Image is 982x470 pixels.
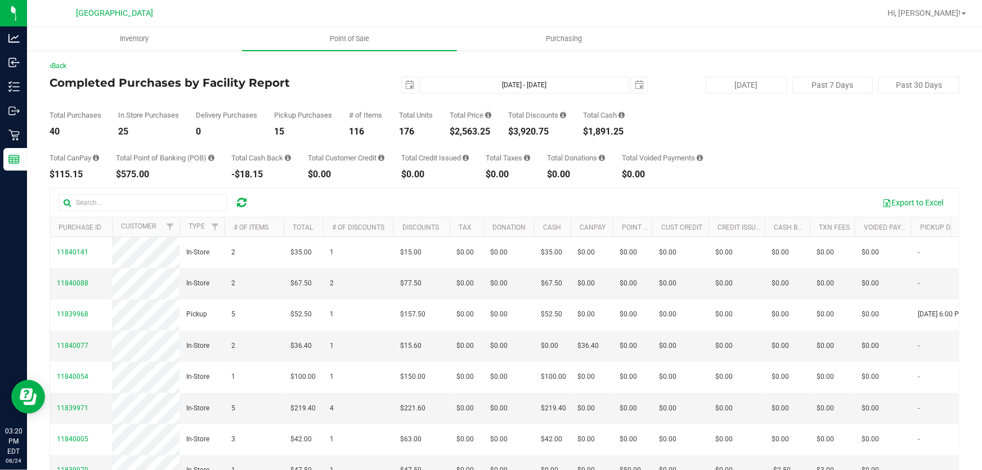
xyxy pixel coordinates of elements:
[490,341,508,351] span: $0.00
[463,154,469,162] i: Sum of all account credit issued for all refunds from returned purchases in the date range.
[864,223,920,231] a: Voided Payment
[631,77,647,93] span: select
[59,194,227,211] input: Search...
[330,371,334,382] span: 1
[485,111,491,119] i: Sum of the total prices of all purchases in the date range.
[715,434,733,445] span: $0.00
[57,342,88,350] span: 11840077
[456,434,474,445] span: $0.00
[547,154,605,162] div: Total Donations
[862,403,879,414] span: $0.00
[541,247,562,258] span: $35.00
[774,223,811,231] a: Cash Back
[862,341,879,351] span: $0.00
[231,309,235,320] span: 5
[234,223,268,231] a: # of Items
[618,111,625,119] i: Sum of the successful, non-voided cash payment transactions for all purchases in the date range. ...
[706,77,787,93] button: [DATE]
[330,278,334,289] span: 2
[400,341,422,351] span: $15.60
[918,434,920,445] span: -
[231,371,235,382] span: 1
[541,434,562,445] span: $42.00
[577,403,595,414] span: $0.00
[59,223,101,231] a: Purchase ID
[659,278,676,289] span: $0.00
[8,154,20,165] inline-svg: Reports
[620,371,637,382] span: $0.00
[887,8,961,17] span: Hi, [PERSON_NAME]!
[186,403,209,414] span: In-Store
[308,154,384,162] div: Total Customer Credit
[486,154,530,162] div: Total Taxes
[577,247,595,258] span: $0.00
[541,309,562,320] span: $52.50
[349,127,382,136] div: 116
[817,371,834,382] span: $0.00
[508,127,566,136] div: $3,920.75
[817,247,834,258] span: $0.00
[208,154,214,162] i: Sum of the successful, non-voided point-of-banking payment transactions, both via payment termina...
[93,154,99,162] i: Sum of the successful, non-voided CanPay payment transactions for all purchases in the date range.
[577,341,599,351] span: $36.40
[330,309,334,320] span: 1
[8,57,20,68] inline-svg: Inbound
[817,434,834,445] span: $0.00
[862,247,879,258] span: $0.00
[186,434,209,445] span: In-Store
[8,81,20,92] inline-svg: Inventory
[918,247,920,258] span: -
[659,309,676,320] span: $0.00
[118,127,179,136] div: 25
[121,222,156,230] a: Customer
[490,309,508,320] span: $0.00
[105,34,164,44] span: Inventory
[817,403,834,414] span: $0.00
[817,278,834,289] span: $0.00
[620,278,637,289] span: $0.00
[718,223,764,231] a: Credit Issued
[715,341,733,351] span: $0.00
[577,278,595,289] span: $0.00
[293,223,313,231] a: Total
[332,223,384,231] a: # of Discounts
[290,341,312,351] span: $36.40
[918,371,920,382] span: -
[772,247,789,258] span: $0.00
[577,434,595,445] span: $0.00
[817,309,834,320] span: $0.00
[315,34,384,44] span: Point of Sale
[330,403,334,414] span: 4
[622,154,703,162] div: Total Voided Payments
[878,77,959,93] button: Past 30 Days
[231,170,291,179] div: -$18.15
[290,434,312,445] span: $42.00
[620,341,637,351] span: $0.00
[57,279,88,287] span: 11840088
[560,111,566,119] i: Sum of the discount values applied to the all purchases in the date range.
[490,247,508,258] span: $0.00
[330,434,334,445] span: 1
[400,371,425,382] span: $150.00
[186,278,209,289] span: In-Store
[8,129,20,141] inline-svg: Retail
[459,223,472,231] a: Tax
[290,278,312,289] span: $67.50
[401,170,469,179] div: $0.00
[196,111,257,119] div: Delivery Purchases
[875,193,950,212] button: Export to Excel
[580,223,606,231] a: CanPay
[659,403,676,414] span: $0.00
[661,223,702,231] a: Cust Credit
[577,309,595,320] span: $0.00
[490,371,508,382] span: $0.00
[541,371,566,382] span: $100.00
[772,278,789,289] span: $0.00
[547,170,605,179] div: $0.00
[8,105,20,117] inline-svg: Outbound
[772,309,789,320] span: $0.00
[27,27,242,51] a: Inventory
[116,170,214,179] div: $575.00
[577,371,595,382] span: $0.00
[399,127,433,136] div: 176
